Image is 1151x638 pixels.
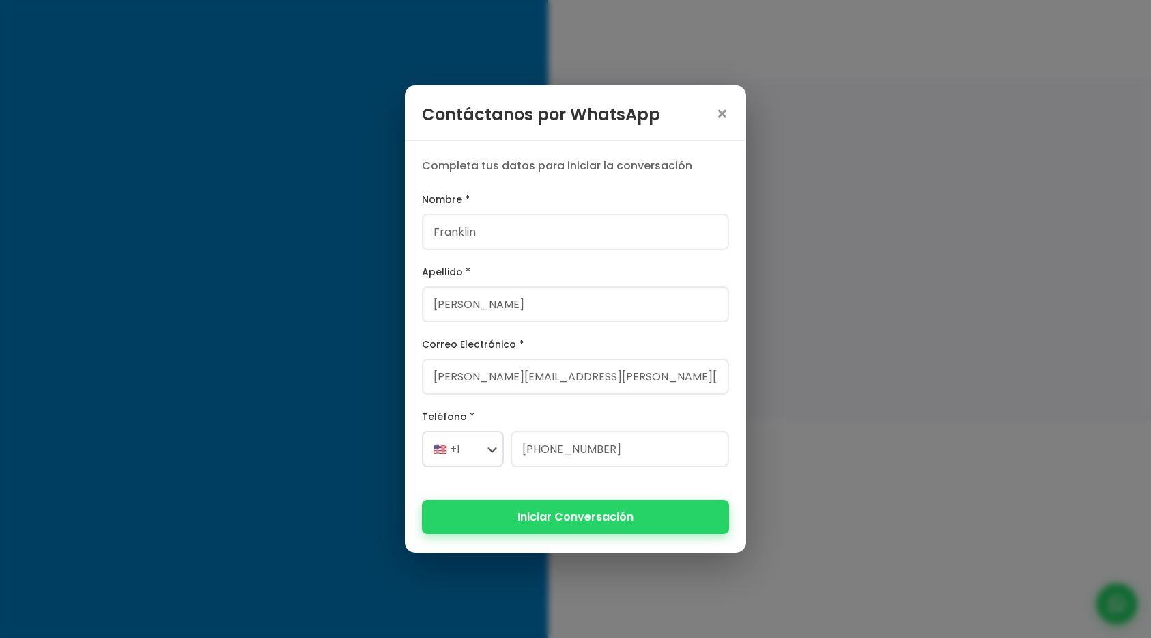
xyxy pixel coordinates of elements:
[422,102,660,126] h3: Contáctanos por WhatsApp
[422,336,729,353] label: Correo Electrónico *
[422,408,729,426] label: Teléfono *
[422,191,729,208] label: Nombre *
[422,158,729,174] p: Completa tus datos para iniciar la conversación
[511,431,729,467] input: 123-456-7890
[715,105,729,124] span: ×
[422,264,729,281] label: Apellido *
[422,500,729,533] button: Iniciar Conversación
